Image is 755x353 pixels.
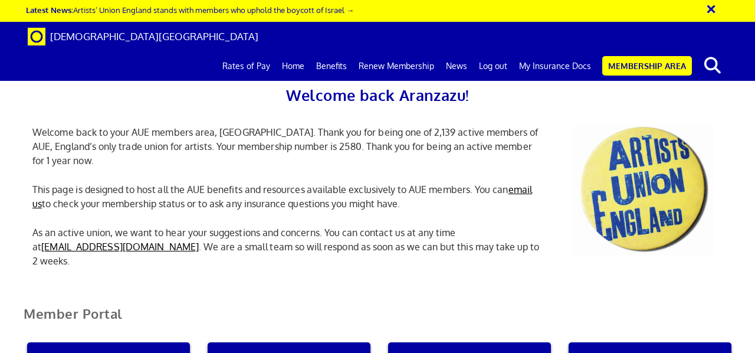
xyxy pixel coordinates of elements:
[19,22,267,51] a: Brand [DEMOGRAPHIC_DATA][GEOGRAPHIC_DATA]
[41,241,199,253] a: [EMAIL_ADDRESS][DOMAIN_NAME]
[694,53,730,78] button: search
[513,51,597,81] a: My Insurance Docs
[24,83,731,107] h2: Welcome back Aranzazu!
[473,51,513,81] a: Log out
[26,5,73,15] strong: Latest News:
[310,51,353,81] a: Benefits
[24,182,554,211] p: This page is designed to host all the AUE benefits and resources available exclusively to AUE mem...
[440,51,473,81] a: News
[216,51,276,81] a: Rates of Pay
[15,306,740,335] h2: Member Portal
[24,225,554,268] p: As an active union, we want to hear your suggestions and concerns. You can contact us at any time...
[24,125,554,168] p: Welcome back to your AUE members area, [GEOGRAPHIC_DATA]. Thank you for being one of 2,139 active...
[602,56,692,76] a: Membership Area
[276,51,310,81] a: Home
[50,30,258,43] span: [DEMOGRAPHIC_DATA][GEOGRAPHIC_DATA]
[26,5,354,15] a: Latest News:Artists’ Union England stands with members who uphold the boycott of Israel →
[353,51,440,81] a: Renew Membership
